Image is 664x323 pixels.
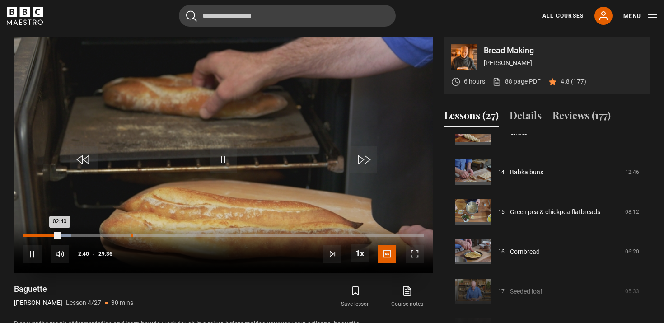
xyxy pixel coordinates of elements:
[23,234,424,237] div: Progress Bar
[351,244,369,262] button: Playback Rate
[510,108,542,127] button: Details
[406,245,424,263] button: Fullscreen
[382,284,433,310] a: Course notes
[78,246,89,262] span: 2:40
[23,245,42,263] button: Pause
[14,37,433,273] video-js: Video Player
[66,298,101,308] p: Lesson 4/27
[111,298,133,308] p: 30 mins
[444,108,499,127] button: Lessons (27)
[464,77,485,86] p: 6 hours
[552,108,611,127] button: Reviews (177)
[98,246,112,262] span: 29:36
[7,7,43,25] svg: BBC Maestro
[484,58,643,68] p: [PERSON_NAME]
[561,77,586,86] p: 4.8 (177)
[14,298,62,308] p: [PERSON_NAME]
[14,284,133,295] h1: Baguette
[323,245,341,263] button: Next Lesson
[492,77,541,86] a: 88 page PDF
[542,12,584,20] a: All Courses
[510,128,528,137] a: Challa
[51,245,69,263] button: Mute
[510,207,600,217] a: Green pea & chickpea flatbreads
[186,10,197,22] button: Submit the search query
[510,247,540,257] a: Cornbread
[179,5,396,27] input: Search
[378,245,396,263] button: Captions
[510,168,543,177] a: Babka buns
[330,284,381,310] button: Save lesson
[623,12,657,21] button: Toggle navigation
[93,251,95,257] span: -
[484,47,643,55] p: Bread Making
